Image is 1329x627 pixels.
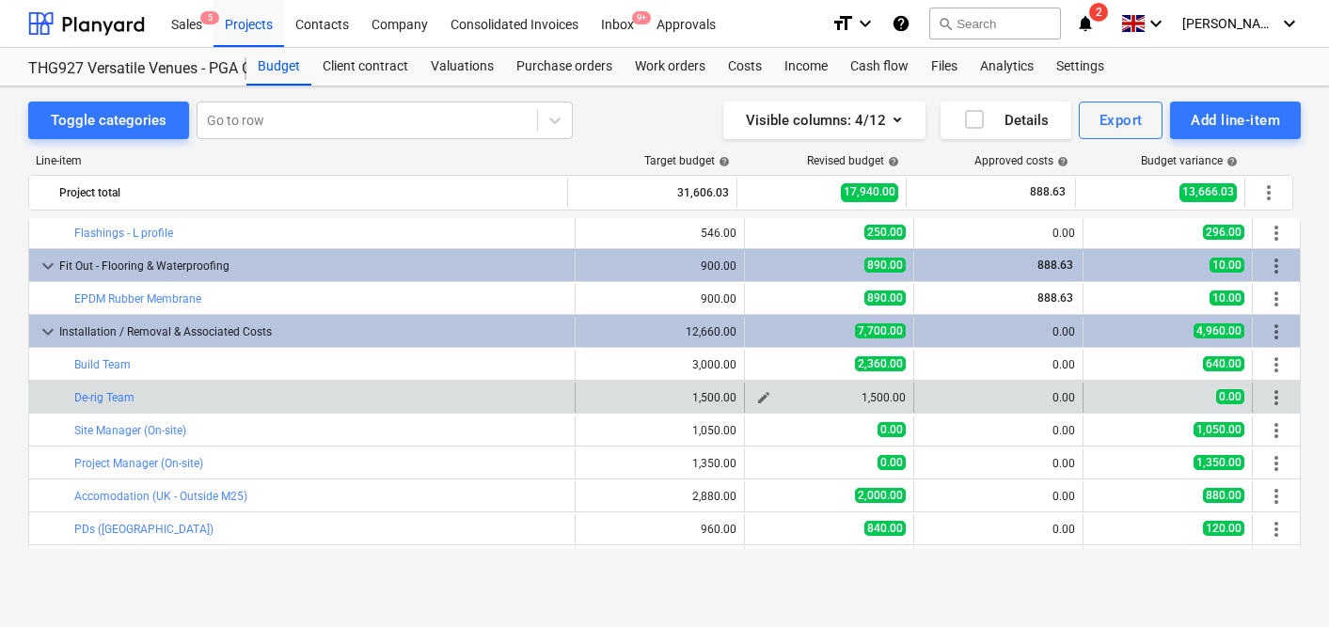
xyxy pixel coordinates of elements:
[1203,225,1244,240] span: 296.00
[922,358,1075,371] div: 0.00
[1036,259,1075,272] span: 888.63
[1194,455,1244,470] span: 1,350.00
[583,325,736,338] div: 12,660.00
[841,183,898,201] span: 17,940.00
[1100,108,1143,133] div: Export
[878,422,906,437] span: 0.00
[1203,356,1244,371] span: 640.00
[1223,156,1238,167] span: help
[752,391,906,404] div: 1,500.00
[864,258,906,273] span: 890.00
[854,12,877,35] i: keyboard_arrow_down
[419,48,505,86] a: Valuations
[969,48,1045,86] a: Analytics
[1216,389,1244,404] span: 0.00
[1203,488,1244,503] span: 880.00
[839,48,920,86] a: Cash flow
[1194,422,1244,437] span: 1,050.00
[746,108,903,133] div: Visible columns : 4/12
[1265,222,1288,244] span: More actions
[505,48,624,86] a: Purchase orders
[963,108,1049,133] div: Details
[28,102,189,139] button: Toggle categories
[624,48,717,86] a: Work orders
[855,323,906,338] span: 7,700.00
[941,102,1071,139] button: Details
[723,102,926,139] button: Visible columns:4/12
[583,259,736,273] div: 900.00
[583,424,736,437] div: 1,050.00
[632,11,651,24] span: 9+
[922,227,1075,240] div: 0.00
[583,292,736,306] div: 900.00
[74,227,173,240] a: Flashings - L profile
[1210,258,1244,273] span: 10.00
[1265,452,1288,475] span: More actions
[855,488,906,503] span: 2,000.00
[311,48,419,86] a: Client contract
[1170,102,1301,139] button: Add line-item
[583,490,736,503] div: 2,880.00
[922,523,1075,536] div: 0.00
[974,154,1068,167] div: Approved costs
[74,457,203,470] a: Project Manager (On-site)
[246,48,311,86] a: Budget
[74,490,247,503] a: Accomodation (UK - Outside M25)
[37,255,59,277] span: keyboard_arrow_down
[1179,183,1237,201] span: 13,666.03
[1028,184,1068,200] span: 888.63
[717,48,773,86] a: Costs
[756,390,771,405] span: edit
[1265,288,1288,310] span: More actions
[583,457,736,470] div: 1,350.00
[28,154,569,167] div: Line-item
[1045,48,1115,86] a: Settings
[1145,12,1167,35] i: keyboard_arrow_down
[1265,485,1288,508] span: More actions
[74,523,214,536] a: PDs ([GEOGRAPHIC_DATA])
[773,48,839,86] div: Income
[831,12,854,35] i: format_size
[1265,419,1288,442] span: More actions
[864,521,906,536] span: 840.00
[644,154,730,167] div: Target budget
[583,523,736,536] div: 960.00
[74,424,186,437] a: Site Manager (On-site)
[892,12,910,35] i: Knowledge base
[1076,12,1095,35] i: notifications
[922,457,1075,470] div: 0.00
[864,290,906,306] span: 890.00
[28,59,224,79] div: THG927 Versatile Venues - PGA Golf 2025
[74,391,134,404] a: De-rig Team
[59,178,560,208] div: Project total
[200,11,219,24] span: 5
[922,391,1075,404] div: 0.00
[1265,255,1288,277] span: More actions
[938,16,953,31] span: search
[59,317,567,347] div: Installation / Removal & Associated Costs
[807,154,899,167] div: Revised budget
[922,490,1075,503] div: 0.00
[920,48,969,86] a: Files
[1265,386,1288,409] span: More actions
[1089,3,1108,22] span: 2
[583,227,736,240] div: 546.00
[855,356,906,371] span: 2,360.00
[1235,537,1329,627] iframe: Chat Widget
[1182,16,1276,31] span: [PERSON_NAME]
[51,108,166,133] div: Toggle categories
[715,156,730,167] span: help
[878,455,906,470] span: 0.00
[1036,291,1075,305] span: 888.63
[864,225,906,240] span: 250.00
